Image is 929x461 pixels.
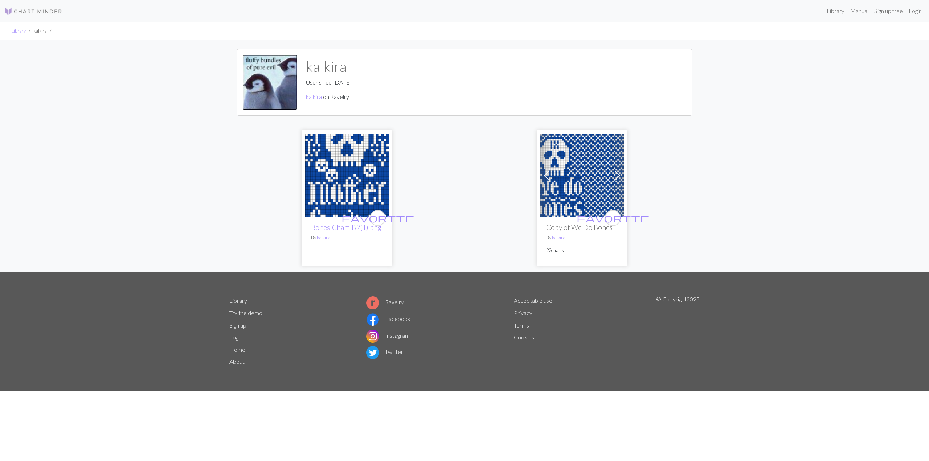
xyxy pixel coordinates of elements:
a: Try the demo [229,309,262,316]
a: Ravelry [366,299,404,305]
a: kalkira [552,235,565,240]
p: 22 charts [546,247,618,254]
button: favourite [605,210,621,226]
a: Sign up [229,322,246,329]
h2: Copy of We Do Bones [546,223,618,231]
a: Instagram [366,332,410,339]
a: Cookies [514,334,534,341]
a: About [229,358,245,365]
a: kalkira [317,235,330,240]
img: kalkira [243,55,297,110]
i: favourite [341,211,414,225]
a: Library [824,4,847,18]
a: Sign up free [871,4,906,18]
a: Twitter [366,348,403,355]
img: Logo [4,7,62,16]
span: favorite [577,212,649,223]
a: Bones-Chart-B2(1).png [311,223,381,231]
a: Facebook [366,315,410,322]
img: Twitter logo [366,346,379,359]
li: kalkira [26,28,47,34]
p: User since [DATE] [306,78,351,87]
a: Library [12,28,26,34]
a: Terms [514,322,529,329]
button: favourite [370,210,386,226]
span: favorite [341,212,414,223]
a: Home [229,346,245,353]
img: Ravelry logo [366,296,379,309]
a: Login [906,4,925,18]
img: Facebook logo [366,313,379,326]
h1: kalkira [306,58,351,75]
p: © Copyright 2025 [656,295,700,368]
a: Modified Bones2 [305,171,389,178]
a: Library [229,297,247,304]
p: By [311,234,383,241]
i: favourite [577,211,649,225]
p: on Ravelry [306,92,351,101]
a: kalkira [306,93,322,100]
a: Manual [847,4,871,18]
p: By [546,234,618,241]
a: Login [229,334,242,341]
img: Modified Bones2 [305,134,389,217]
img: Instagram logo [366,330,379,343]
a: Acceptable use [514,297,552,304]
a: Privacy [514,309,532,316]
a: Copy of Copy of We do bones [540,171,624,178]
img: Copy of Copy of We do bones [540,134,624,217]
